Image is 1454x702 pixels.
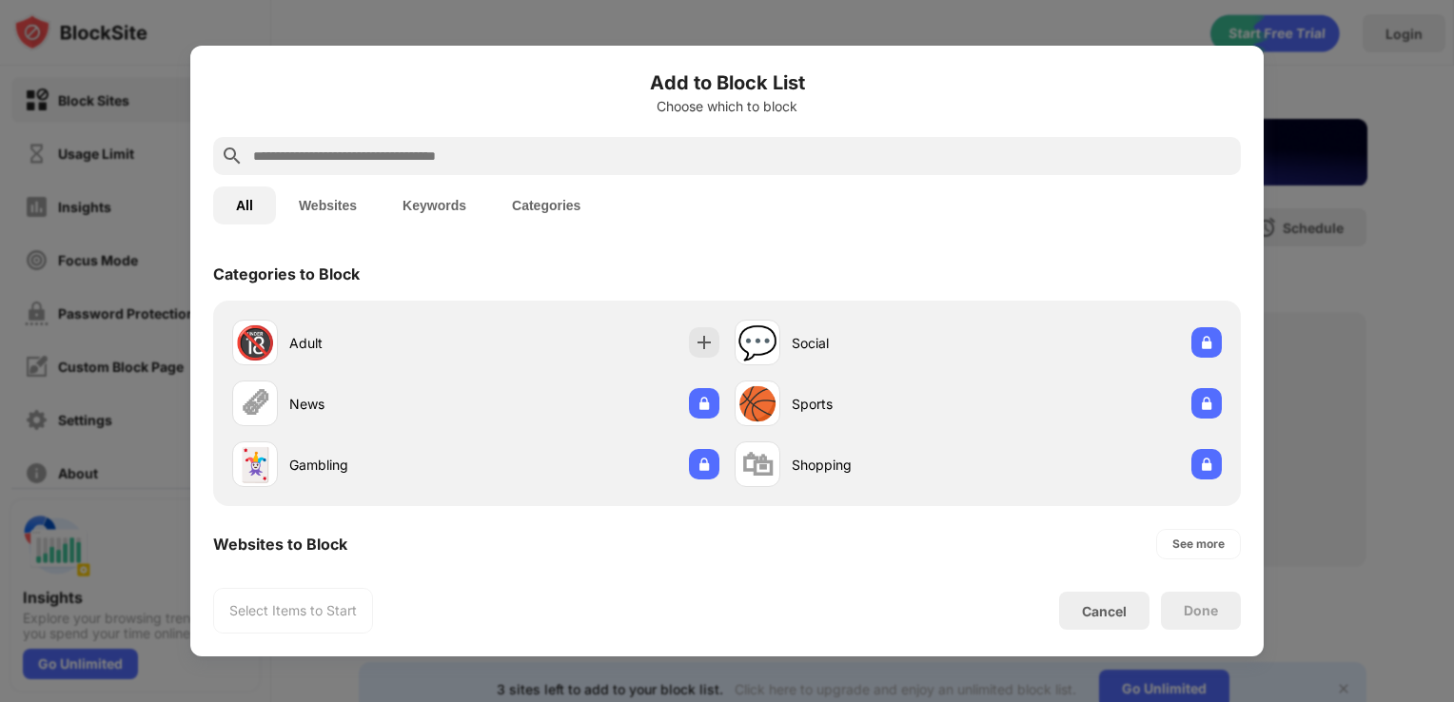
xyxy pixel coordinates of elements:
div: See more [1172,535,1225,554]
div: Adult [289,333,476,353]
div: Social [792,333,978,353]
h6: Add to Block List [213,68,1241,97]
div: Select Items to Start [229,601,357,620]
div: Categories to Block [213,264,360,283]
div: Websites to Block [213,535,347,554]
div: News [289,394,476,414]
div: 🏀 [737,384,777,423]
div: 🃏 [235,445,275,484]
button: All [213,186,276,224]
div: 🔞 [235,323,275,362]
button: Keywords [380,186,489,224]
div: Done [1184,603,1218,618]
div: Sports [792,394,978,414]
img: search.svg [221,145,244,167]
div: Cancel [1082,603,1127,619]
div: Gambling [289,455,476,475]
div: Choose which to block [213,99,1241,114]
div: 🛍 [741,445,774,484]
div: 💬 [737,323,777,362]
div: 🗞 [239,384,271,423]
button: Categories [489,186,603,224]
div: Shopping [792,455,978,475]
button: Websites [276,186,380,224]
